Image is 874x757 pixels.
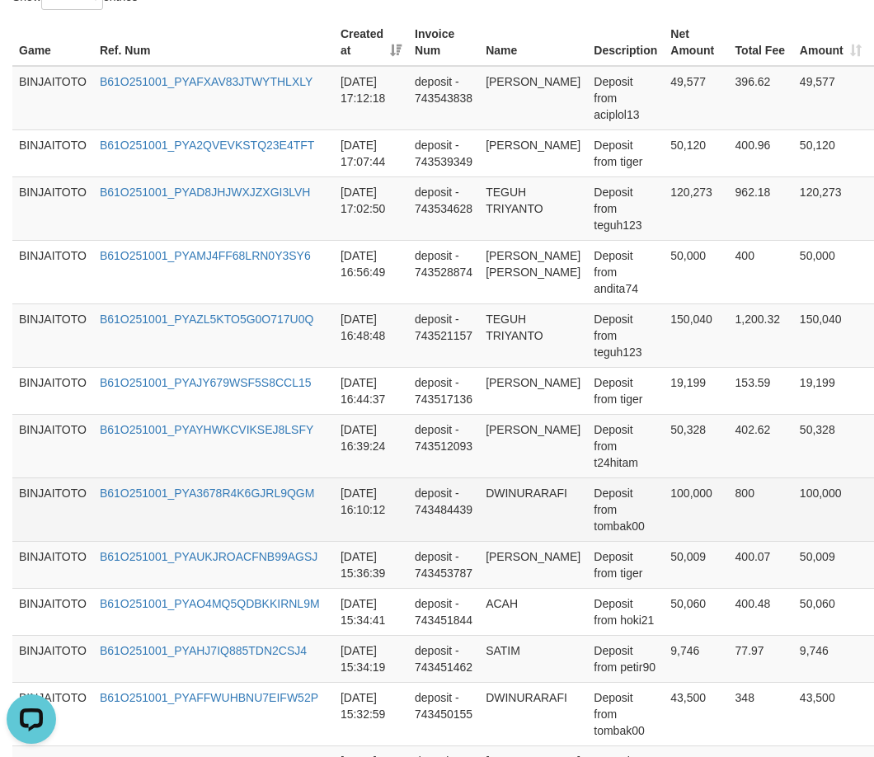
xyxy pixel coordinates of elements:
td: BINJAITOTO [12,588,93,635]
td: Deposit from tombak00 [587,682,664,745]
td: Deposit from tiger [587,541,664,588]
td: deposit - 743451844 [408,588,479,635]
button: Open LiveChat chat widget [7,7,56,56]
td: [PERSON_NAME] [479,66,587,130]
th: Amount: activate to sort column ascending [793,19,868,66]
th: Game [12,19,93,66]
td: Deposit from teguh123 [587,176,664,240]
td: 77.97 [729,635,793,682]
td: deposit - 743512093 [408,414,479,477]
td: 402.62 [729,414,793,477]
th: Description [587,19,664,66]
td: BINJAITOTO [12,541,93,588]
th: Created at: activate to sort column ascending [334,19,408,66]
td: 9,746 [793,635,868,682]
td: 400.96 [729,129,793,176]
a: B61O251001_PYAJY679WSF5S8CCL15 [100,376,312,389]
td: [PERSON_NAME] [479,129,587,176]
td: BINJAITOTO [12,477,93,541]
td: 962.18 [729,176,793,240]
a: B61O251001_PYAZL5KTO5G0O717U0Q [100,313,313,326]
td: deposit - 743450155 [408,682,479,745]
td: deposit - 743517136 [408,367,479,414]
td: deposit - 743453787 [408,541,479,588]
td: [DATE] 15:34:19 [334,635,408,682]
th: Total Fee [729,19,793,66]
td: BINJAITOTO [12,367,93,414]
td: [DATE] 15:34:41 [334,588,408,635]
td: BINJAITOTO [12,414,93,477]
th: Invoice Num [408,19,479,66]
td: 120,273 [664,176,728,240]
td: [DATE] 16:48:48 [334,303,408,367]
td: 19,199 [793,367,868,414]
td: Deposit from t24hitam [587,414,664,477]
td: 50,000 [664,240,728,303]
td: 50,120 [793,129,868,176]
td: SATIM [479,635,587,682]
td: [DATE] 16:44:37 [334,367,408,414]
td: DWINURARAFI [479,682,587,745]
td: BINJAITOTO [12,303,93,367]
td: [DATE] 16:10:12 [334,477,408,541]
td: 153.59 [729,367,793,414]
td: [DATE] 16:39:24 [334,414,408,477]
td: deposit - 743484439 [408,477,479,541]
td: 50,328 [793,414,868,477]
td: deposit - 743451462 [408,635,479,682]
th: Ref. Num [93,19,334,66]
td: deposit - 743543838 [408,66,479,130]
td: 100,000 [664,477,728,541]
a: B61O251001_PYAFXAV83JTWYTHLXLY [100,75,312,88]
td: [DATE] 15:32:59 [334,682,408,745]
td: Deposit from tiger [587,367,664,414]
td: [PERSON_NAME] [PERSON_NAME] [479,240,587,303]
td: [DATE] 17:07:44 [334,129,408,176]
td: 50,060 [664,588,728,635]
td: 43,500 [664,682,728,745]
td: 150,040 [793,303,868,367]
a: B61O251001_PYAMJ4FF68LRN0Y3SY6 [100,249,311,262]
td: BINJAITOTO [12,66,93,130]
td: Deposit from tiger [587,129,664,176]
td: deposit - 743528874 [408,240,479,303]
td: 100,000 [793,477,868,541]
td: deposit - 743539349 [408,129,479,176]
a: B61O251001_PYAUKJROACFNB99AGSJ [100,550,317,563]
td: [PERSON_NAME] [479,414,587,477]
td: TEGUH TRIYANTO [479,176,587,240]
td: 50,328 [664,414,728,477]
td: 150,040 [664,303,728,367]
th: Name [479,19,587,66]
td: BINJAITOTO [12,682,93,745]
td: 400.07 [729,541,793,588]
td: BINJAITOTO [12,129,93,176]
td: [PERSON_NAME] [479,367,587,414]
td: Deposit from andita74 [587,240,664,303]
td: [PERSON_NAME] [479,541,587,588]
td: BINJAITOTO [12,176,93,240]
th: Net Amount [664,19,728,66]
td: 50,009 [664,541,728,588]
td: 1,200.32 [729,303,793,367]
td: 50,009 [793,541,868,588]
a: B61O251001_PYAFFWUHBNU7EIFW52P [100,691,318,704]
td: 43,500 [793,682,868,745]
td: BINJAITOTO [12,635,93,682]
td: 348 [729,682,793,745]
td: [DATE] 17:02:50 [334,176,408,240]
td: 396.62 [729,66,793,130]
td: 50,120 [664,129,728,176]
a: B61O251001_PYAO4MQ5QDBKKIRNL9M [100,597,320,610]
td: Deposit from tombak00 [587,477,664,541]
td: Deposit from hoki21 [587,588,664,635]
td: DWINURARAFI [479,477,587,541]
td: 800 [729,477,793,541]
td: Deposit from aciplol13 [587,66,664,130]
td: 50,060 [793,588,868,635]
td: 49,577 [664,66,728,130]
a: B61O251001_PYAD8JHJWXJZXGI3LVH [100,186,311,199]
a: B61O251001_PYAHJ7IQ885TDN2CSJ4 [100,644,307,657]
td: BINJAITOTO [12,240,93,303]
td: [DATE] 16:56:49 [334,240,408,303]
